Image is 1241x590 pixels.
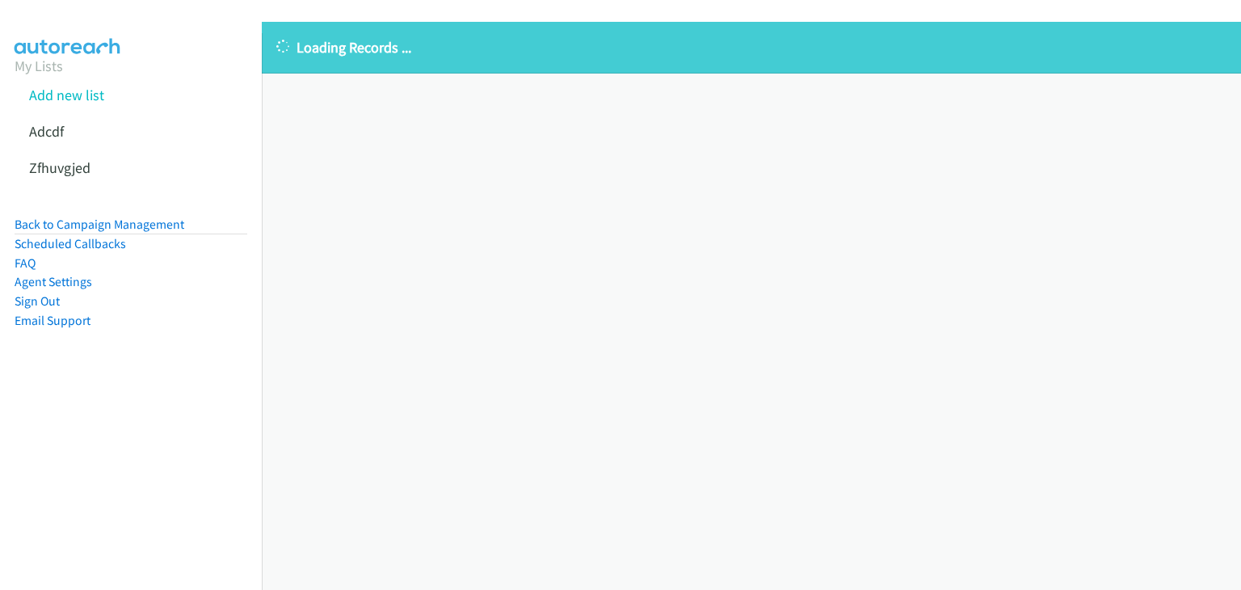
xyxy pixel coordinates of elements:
a: Scheduled Callbacks [15,236,126,251]
a: Adcdf [29,122,64,141]
a: Agent Settings [15,274,92,289]
a: Zfhuvgjed [29,158,90,177]
p: Loading Records ... [276,36,1226,58]
a: Sign Out [15,293,60,309]
a: Email Support [15,313,90,328]
a: Add new list [29,86,104,104]
a: FAQ [15,255,36,271]
a: My Lists [15,57,63,75]
a: Back to Campaign Management [15,217,184,232]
